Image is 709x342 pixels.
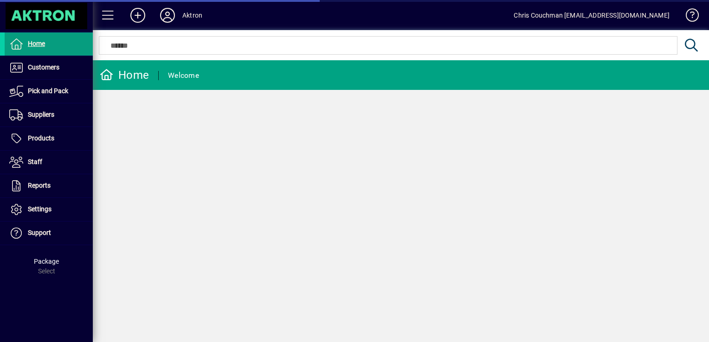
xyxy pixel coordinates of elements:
div: Aktron [182,8,202,23]
button: Profile [153,7,182,24]
a: Products [5,127,93,150]
a: Reports [5,174,93,197]
a: Pick and Pack [5,80,93,103]
span: Support [28,229,51,236]
span: Customers [28,63,59,71]
span: Suppliers [28,111,54,118]
span: Home [28,40,45,47]
span: Reports [28,182,51,189]
div: Chris Couchman [EMAIL_ADDRESS][DOMAIN_NAME] [514,8,670,23]
span: Package [34,258,59,265]
a: Settings [5,198,93,221]
div: Welcome [168,68,199,83]
span: Staff [28,158,42,165]
div: Home [100,68,149,82]
a: Customers [5,56,93,79]
span: Products [28,134,54,142]
a: Suppliers [5,103,93,127]
span: Pick and Pack [28,87,68,95]
a: Support [5,222,93,245]
a: Knowledge Base [679,2,697,32]
button: Add [123,7,153,24]
a: Staff [5,151,93,174]
span: Settings [28,205,52,213]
